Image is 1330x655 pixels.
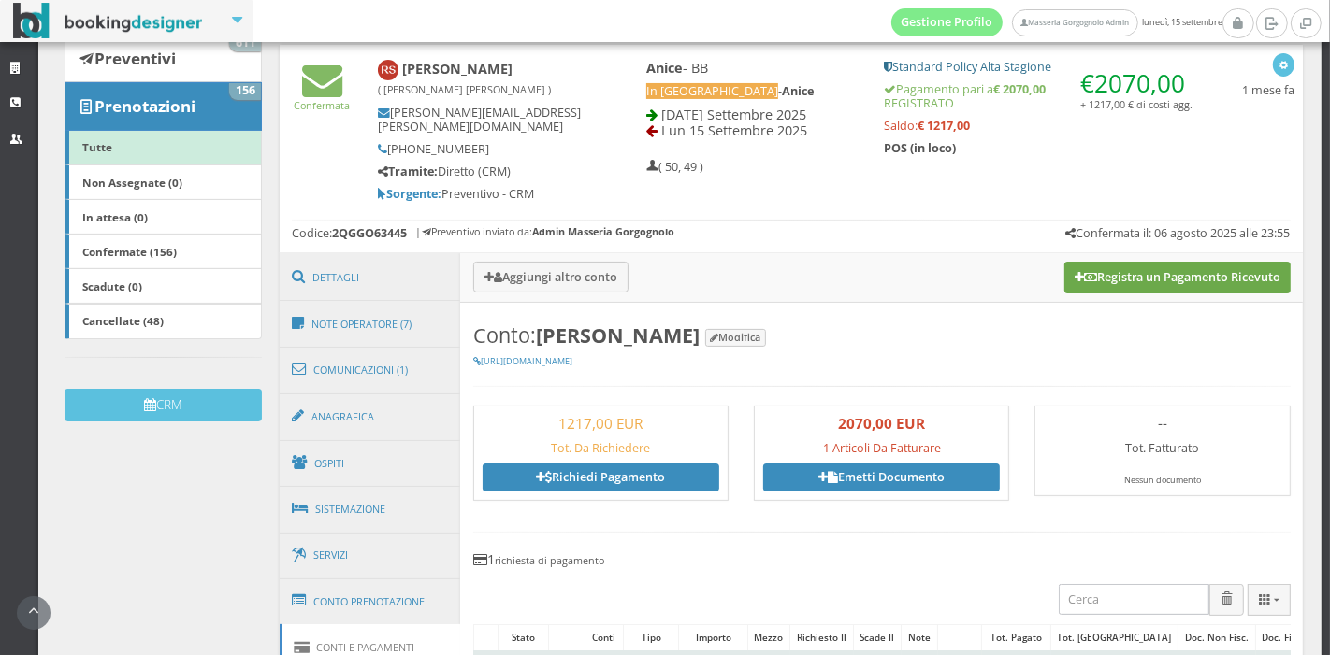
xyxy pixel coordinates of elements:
[854,625,902,651] div: Scade il
[82,139,112,154] b: Tutte
[536,321,700,349] b: [PERSON_NAME]
[1044,415,1280,432] h3: --
[838,414,925,433] b: 2070,00 EUR
[292,226,407,240] h5: Codice:
[1248,584,1291,615] button: Columns
[884,60,1193,74] h5: Standard Policy Alta Stagione
[661,121,807,139] span: Lun 15 Settembre 2025
[65,130,262,165] a: Tutte
[229,35,261,51] span: 611
[1064,262,1291,293] button: Registra un Pagamento Ricevuto
[280,532,461,579] a: Servizi
[378,186,441,202] b: Sorgente:
[1256,625,1320,651] div: Doc. Fiscali
[82,175,182,190] b: Non Assegnate (0)
[280,439,461,488] a: Ospiti
[280,300,461,349] a: Note Operatore (7)
[378,60,399,81] img: Reinhard Schega
[1242,83,1294,97] h5: 1 mese fa
[280,346,461,394] a: Comunicazioni (1)
[280,253,461,302] a: Dettagli
[1012,9,1137,36] a: Masseria Gorgognolo Admin
[280,485,461,534] a: Sistemazione
[1178,625,1255,651] div: Doc. Non Fisc.
[94,95,195,117] b: Prenotazioni
[532,224,674,238] b: Admin Masseria Gorgognolo
[82,209,148,224] b: In attesa (0)
[646,60,860,76] h4: - BB
[82,244,177,259] b: Confermate (156)
[378,187,584,201] h5: Preventivo - CRM
[705,329,766,347] button: Modifica
[378,142,584,156] h5: [PHONE_NUMBER]
[1065,226,1291,240] h5: Confermata il: 06 agosto 2025 alle 23:55
[661,106,806,123] span: [DATE] Settembre 2025
[415,226,674,238] h6: | Preventivo inviato da:
[982,625,1049,651] div: Tot. Pagato
[790,625,853,651] div: Richiesto il
[891,8,1222,36] span: lunedì, 15 settembre
[646,160,703,174] h5: ( 50, 49 )
[473,262,629,292] button: Aggiungi altro conto
[65,164,262,200] a: Non Assegnate (0)
[884,119,1193,133] h5: Saldo:
[679,625,746,651] div: Importo
[65,199,262,235] a: In attesa (0)
[918,118,970,134] strong: € 1217,00
[473,323,1291,348] h3: Conto:
[1044,441,1280,455] h5: Tot. Fatturato
[1044,475,1280,487] div: Nessun documento
[993,81,1046,97] strong: € 2070,00
[763,441,1000,455] h5: 1 Articoli Da Fatturare
[585,625,623,651] div: Conti
[65,304,262,339] a: Cancellate (48)
[1080,66,1185,100] span: €
[495,553,604,567] small: richiesta di pagamento
[378,106,584,134] h5: [PERSON_NAME][EMAIL_ADDRESS][PERSON_NAME][DOMAIN_NAME]
[280,577,461,626] a: Conto Prenotazione
[13,3,203,39] img: BookingDesigner.com
[891,8,1004,36] a: Gestione Profilo
[378,164,438,179] b: Tramite:
[65,389,262,421] button: CRM
[378,164,584,178] h5: Diretto (CRM)
[378,60,551,97] b: [PERSON_NAME]
[624,625,678,651] div: Tipo
[1059,584,1209,615] input: Cerca
[332,225,407,241] b: 2QGGO63445
[473,355,572,367] a: [URL][DOMAIN_NAME]
[902,625,937,651] div: Note
[1248,584,1291,615] div: Colonne
[82,313,164,328] b: Cancellate (48)
[1094,66,1185,100] span: 2070,00
[646,59,683,77] b: Anice
[94,48,176,69] b: Preventivi
[473,551,1291,567] h4: 1
[1080,97,1193,111] small: + 1217,00 € di costi agg.
[884,82,1193,110] h5: Pagamento pari a REGISTRATO
[65,34,262,82] a: Preventivi 611
[646,83,778,99] span: In [GEOGRAPHIC_DATA]
[65,82,262,131] a: Prenotazioni 156
[483,415,719,432] h3: 1217,00 EUR
[884,140,956,156] b: POS (in loco)
[646,84,860,98] h5: -
[378,82,551,96] small: ( [PERSON_NAME] [PERSON_NAME] )
[1051,625,1178,651] div: Tot. [GEOGRAPHIC_DATA]
[763,463,1000,491] a: Emetti Documento
[295,83,351,112] a: Confermata
[65,268,262,304] a: Scadute (0)
[65,234,262,269] a: Confermate (156)
[748,625,790,651] div: Mezzo
[280,392,461,441] a: Anagrafica
[782,83,814,99] b: Anice
[229,83,261,100] span: 156
[483,441,719,455] h5: Tot. Da Richiedere
[499,625,547,651] div: Stato
[483,463,719,491] a: Richiedi Pagamento
[82,278,142,293] b: Scadute (0)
